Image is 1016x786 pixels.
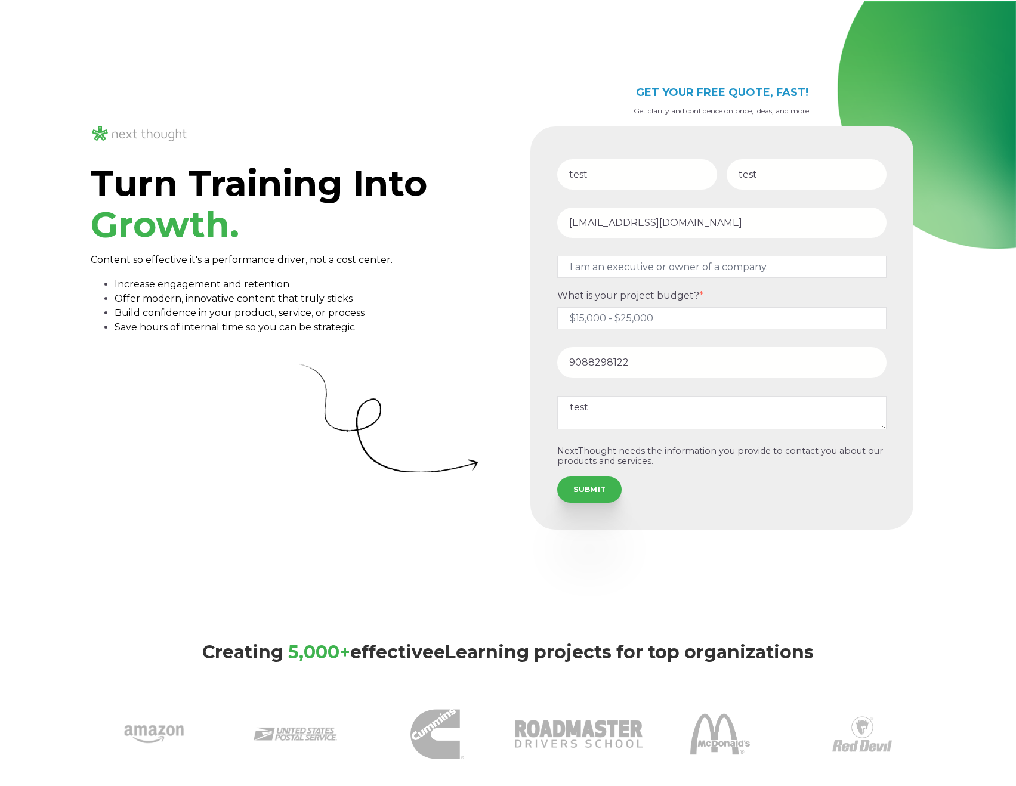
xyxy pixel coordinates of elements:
span: What is your project budget? [557,290,699,301]
p: NextThought needs the information you provide to contact you about our products and services. [557,446,887,467]
span: Growth. [91,203,239,246]
img: USPS [254,692,337,776]
input: Phone number* [557,347,887,377]
img: NT_Logo_LightMode [91,124,189,144]
span: Turn Training Into [91,162,427,246]
span: GET YOUR FREE QUOTE, FAST! [636,86,808,99]
textarea: test [557,396,887,429]
img: Curly Arrow [299,363,478,472]
span: ,000+ [299,641,350,663]
span: Increase engagement and retention [115,278,289,290]
span: Content so effective it's a performance driver, not a cost center. [91,254,393,265]
span: Save hours of internal time so you can be strategic [115,321,355,333]
input: Last Name* [727,159,887,190]
input: SUBMIT [557,476,622,503]
img: Cummins [410,707,464,761]
img: Red Devil [832,704,892,764]
input: First Name* [557,159,717,190]
span: effective [350,641,434,663]
span: Offer modern, innovative content that truly sticks [115,293,353,304]
span: Get clarity and confidence on price, ideas, and more. [634,106,811,115]
img: amazon-1 [124,704,184,764]
input: Email Address* [557,208,887,238]
span: 5 [288,641,299,663]
h3: Creating eLearning projects for top organizations [91,642,926,663]
span: Build confidence in your product, service, or process [115,307,365,318]
img: McDonalds 1 [690,704,750,764]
